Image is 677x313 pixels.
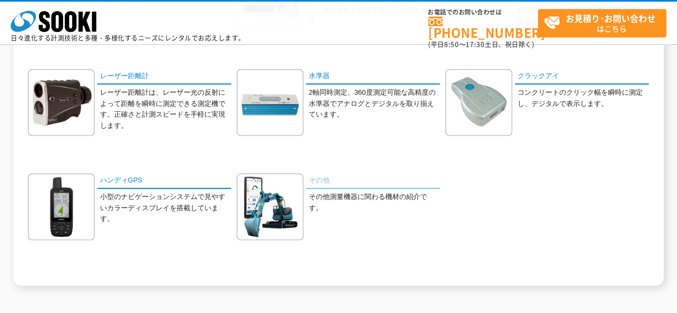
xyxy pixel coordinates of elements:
img: 水準器 [237,69,303,136]
a: お見積り･お問い合わせはこちら [538,9,666,37]
a: その他 [306,173,440,189]
span: (平日 ～ 土日、祝日除く) [428,40,534,49]
a: [PHONE_NUMBER] [428,17,538,39]
span: はこちら [544,10,666,36]
strong: お見積り･お問い合わせ [566,12,656,25]
p: 小型のナビゲーションシステムで見やすいカラーディスプレイを搭載しています。 [100,192,231,225]
a: レーザー距離計 [97,69,231,85]
p: レーザー距離計は、レーザー光の反射によって距離を瞬時に測定できる測定機です。正確さと計測スピードを手軽に実現します。 [100,87,231,132]
img: クラックアイ [445,69,512,136]
p: 日々進化する計測技術と多種・多様化するニーズにレンタルでお応えします。 [11,35,245,41]
img: ハンディGPS [28,173,95,240]
img: その他 [237,173,303,240]
a: ハンディGPS [97,173,231,189]
p: コンクリートのクリック幅を瞬時に測定し、デジタルで表示します。 [517,87,649,110]
p: その他測量機器に関わる機材の紹介です。 [308,192,440,214]
img: レーザー距離計 [28,69,95,136]
span: お電話でのお問い合わせは [428,9,538,16]
a: 水準器 [306,69,440,85]
a: クラックアイ [515,69,649,85]
span: 17:30 [466,40,485,49]
p: 2軸同時測定、360度測定可能な高精度の水準器でアナログとデジタルを取り揃えています。 [308,87,440,120]
span: 8:50 [444,40,459,49]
